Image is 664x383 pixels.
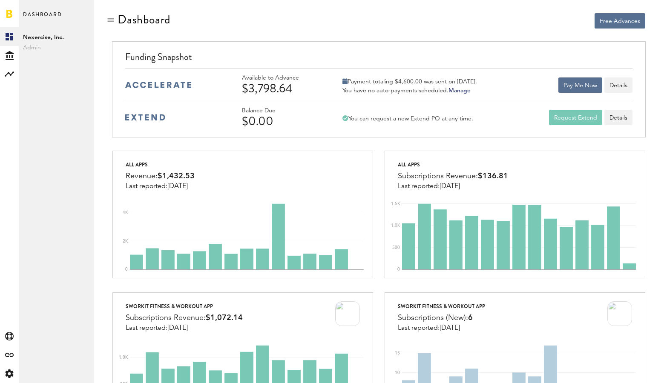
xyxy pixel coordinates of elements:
div: Revenue: [126,170,195,183]
span: [DATE] [440,325,460,332]
span: $1,432.53 [158,172,195,180]
button: Details [604,77,632,93]
div: Last reported: [126,183,195,190]
span: [DATE] [167,183,188,190]
text: 15 [395,351,400,355]
div: All apps [126,160,195,170]
div: $3,798.64 [242,82,323,95]
div: Last reported: [398,183,508,190]
text: 1.0K [391,223,400,228]
div: Subscriptions Revenue: [398,170,508,183]
div: Funding Snapshot [125,50,632,69]
span: 6 [468,314,473,322]
div: Sworkit Fitness & Workout App [126,301,243,312]
div: Available to Advance [242,74,323,82]
div: All apps [398,160,508,170]
div: Subscriptions (New): [398,312,485,324]
img: extend-medium-blue-logo.svg [125,114,165,121]
div: Payment totaling $4,600.00 was sent on [DATE]. [342,78,477,86]
button: Free Advances [595,13,645,29]
div: Last reported: [398,324,485,332]
text: 1.5K [391,202,400,206]
div: Sworkit Fitness & Workout App [398,301,485,312]
a: Manage [448,88,471,94]
img: 100x100bb_8bz2sG9.jpg [335,301,360,326]
button: Pay Me Now [558,77,602,93]
text: 0 [397,267,400,272]
span: Admin [23,43,89,53]
div: Balance Due [242,107,323,114]
text: 500 [392,246,400,250]
span: [DATE] [167,325,188,332]
a: Details [604,110,632,125]
span: $1,072.14 [206,314,243,322]
span: Dashboard [23,9,62,27]
text: 10 [395,371,400,375]
span: $136.81 [478,172,508,180]
text: 4K [123,211,128,215]
button: Request Extend [549,110,602,125]
text: 1.0K [119,355,128,360]
text: 2K [123,239,128,243]
iframe: Opens a widget where you can find more information [598,357,655,379]
div: You have no auto-payments scheduled. [342,87,477,94]
img: accelerate-medium-blue-logo.svg [125,82,191,88]
div: $0.00 [242,114,323,128]
div: You can request a new Extend PO at any time. [342,115,473,123]
img: 100x100bb_8bz2sG9.jpg [607,301,632,326]
text: 0 [125,267,128,272]
span: [DATE] [440,183,460,190]
div: Subscriptions Revenue: [126,312,243,324]
div: Dashboard [118,13,170,26]
div: Last reported: [126,324,243,332]
span: Nexercise, Inc. [23,32,89,43]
